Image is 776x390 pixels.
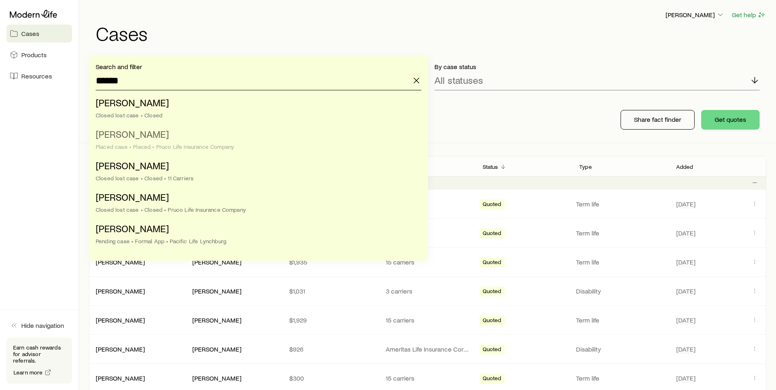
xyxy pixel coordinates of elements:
p: Search and filter [96,63,421,71]
p: Share fact finder [634,115,681,123]
span: [DATE] [676,287,695,295]
p: 15 carriers [386,316,469,324]
span: [PERSON_NAME] [96,191,169,203]
div: [PERSON_NAME] [96,345,145,354]
span: [PERSON_NAME] [96,222,169,234]
div: Earn cash rewards for advisor referrals.Learn more [7,338,72,383]
li: Burton, Cristi [96,157,416,188]
div: Closed lost case • Closed [96,112,416,119]
span: Cases [21,29,39,38]
div: [PERSON_NAME] [192,374,241,383]
span: Quoted [483,230,502,238]
p: Term life [576,258,666,266]
button: Get help [731,10,766,20]
a: Resources [7,67,72,85]
a: [PERSON_NAME] [96,258,145,266]
span: [DATE] [676,200,695,208]
div: [PERSON_NAME] [96,374,145,383]
p: $1,031 [289,287,373,295]
div: Placed case • Placed • Pruco Life Insurance Company [96,143,416,150]
p: Term life [576,316,666,324]
li: Burton, Cristi [96,188,416,220]
span: [DATE] [676,345,695,353]
a: [PERSON_NAME] [96,374,145,382]
span: Quoted [483,201,502,209]
span: Products [21,51,47,59]
span: [PERSON_NAME] [96,159,169,171]
h1: Cases [96,23,766,43]
button: Share fact finder [621,110,695,130]
div: [PERSON_NAME] [96,287,145,296]
button: Hide navigation [7,316,72,334]
span: Quoted [483,375,502,383]
div: Closed lost case • Closed • 11 Carriers [96,175,416,182]
span: Quoted [483,259,502,267]
div: [PERSON_NAME] [192,316,241,325]
p: $926 [289,345,373,353]
span: Quoted [483,346,502,354]
span: Quoted [483,317,502,325]
p: 15 carriers [386,258,469,266]
a: Cases [7,25,72,43]
p: 15 carriers [386,374,469,382]
li: Burton, Marvin [96,94,416,125]
p: Term life [576,200,666,208]
p: By case status [434,63,760,71]
span: [PERSON_NAME] [96,96,169,108]
p: $1,929 [289,316,373,324]
p: Status [483,164,498,170]
p: Term life [576,229,666,237]
button: [PERSON_NAME] [665,10,725,20]
span: [DATE] [676,258,695,266]
div: [PERSON_NAME] [192,345,241,354]
a: [PERSON_NAME] [96,287,145,295]
p: $1,935 [289,258,373,266]
span: Hide navigation [21,321,64,329]
div: [PERSON_NAME] [96,316,145,325]
span: Learn more [13,370,43,375]
span: [DATE] [676,374,695,382]
p: Ameritas Life Insurance Corp. (Ameritas) [386,345,469,353]
p: Type [579,164,592,170]
p: 3 carriers [386,287,469,295]
p: Disability [576,287,666,295]
li: Burton, Marvin [96,220,416,251]
a: Products [7,46,72,64]
span: [DATE] [676,229,695,237]
div: Closed lost case • Closed • Pruco Life Insurance Company [96,206,416,213]
span: [PERSON_NAME] [96,128,169,140]
p: $300 [289,374,373,382]
a: [PERSON_NAME] [96,345,145,353]
div: [PERSON_NAME] [96,258,145,267]
div: Pending case • Formal App • Pacific Life Lynchburg [96,238,416,244]
li: Burton, Marvin [96,125,416,157]
button: Get quotes [701,110,760,130]
span: [DATE] [676,316,695,324]
p: Added [676,164,693,170]
div: [PERSON_NAME] [192,258,241,267]
span: Resources [21,72,52,80]
span: Quoted [483,288,502,296]
a: [PERSON_NAME] [96,316,145,324]
p: Earn cash rewards for advisor referrals. [13,344,65,364]
p: Disability [576,345,666,353]
p: [PERSON_NAME] [666,11,724,19]
p: All statuses [434,74,483,86]
div: [PERSON_NAME] [192,287,241,296]
p: Term life [576,374,666,382]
